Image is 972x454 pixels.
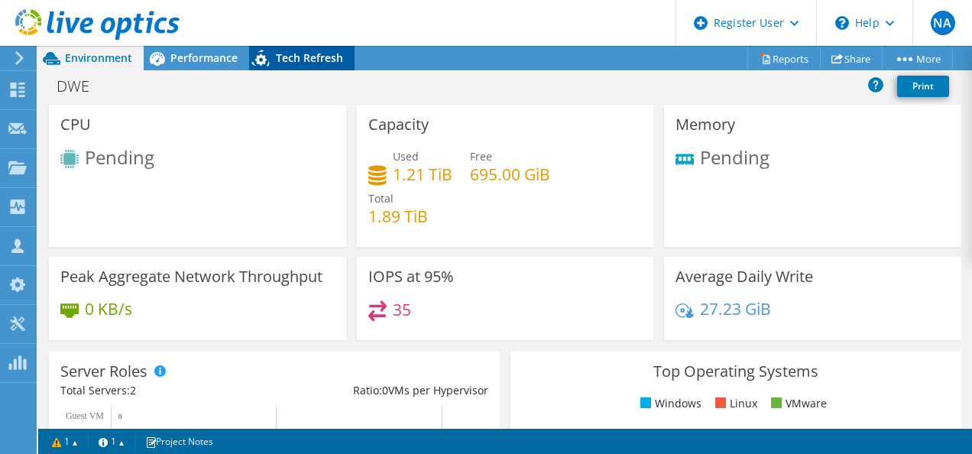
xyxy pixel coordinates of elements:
a: Print [897,76,949,97]
h3: Memory [676,116,735,133]
h3: IOPS at 95% [368,268,454,285]
span: Tech Refresh [276,50,343,65]
a: Project Notes [134,432,224,451]
h4: 695.00 GiB [470,166,550,183]
h3: Peak Aggregate Network Throughput [60,268,322,285]
text: Guest VM [66,410,104,421]
h3: Average Daily Write [676,268,813,285]
h3: Capacity [368,116,429,133]
h1: DWE [50,78,113,95]
a: 1 [88,432,135,451]
span: NA [931,11,955,35]
div: Total Servers: [60,382,274,399]
li: VMware [767,395,827,412]
h3: Server Roles [60,363,147,380]
span: 0 [382,383,388,397]
div: Ratio: VMs per Hypervisor [274,382,488,399]
li: Linux [711,395,757,412]
span: Total [368,191,394,206]
span: Pending [700,144,769,170]
a: More [882,47,953,70]
h3: Top Operating Systems [522,363,950,380]
a: Share [820,47,883,70]
text: 0 [118,413,122,420]
span: Used [393,149,419,164]
span: Free [470,149,492,164]
a: Reports [747,47,821,70]
h4: 0 KB/s [85,300,132,317]
h3: CPU [60,116,91,133]
h4: 1.21 TiB [393,166,452,183]
a: 1 [41,432,89,451]
span: Environment [65,50,132,65]
span: Performance [170,50,238,65]
span: 2 [130,383,136,397]
h4: 1.89 TiB [368,208,428,225]
h4: 35 [393,301,411,318]
li: Windows [637,395,701,412]
h4: 27.23 GiB [700,300,771,317]
svg: \n [835,16,849,30]
span: Pending [85,144,154,170]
